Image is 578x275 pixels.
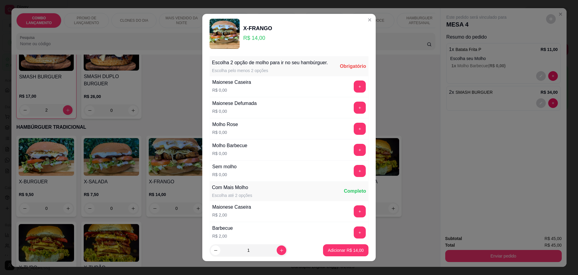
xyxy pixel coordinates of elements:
[212,163,237,170] div: Sem molho
[354,102,366,114] button: add
[365,15,374,25] button: Close
[354,165,366,177] button: add
[212,79,251,86] div: Maionese Caseira
[212,68,328,74] div: Escolha pelo menos 2 opções
[328,247,364,253] p: Adicionar R$ 14,00
[212,212,251,218] p: R$ 2,00
[212,129,238,135] p: R$ 0,00
[243,34,272,42] p: R$ 14,00
[243,24,272,33] div: X-FRANGO
[354,144,366,156] button: add
[212,192,252,198] div: Escolha até 2 opções
[211,245,220,255] button: decrease-product-quantity
[210,19,240,49] img: product-image
[212,172,237,178] p: R$ 0,00
[277,245,286,255] button: increase-product-quantity
[323,244,368,256] button: Adicionar R$ 14,00
[212,204,251,211] div: Maionese Caseira
[354,226,366,239] button: add
[212,233,233,239] p: R$ 2,00
[212,150,247,156] p: R$ 0,00
[340,63,366,70] div: Obrigatório
[212,87,251,93] p: R$ 0,00
[212,100,257,107] div: Maionese Defumada
[212,184,252,191] div: Com Mais Molho
[212,59,328,66] div: Escolha 2 opção de molho para ir no seu hambúrguer.
[354,205,366,217] button: add
[212,108,257,114] p: R$ 0,00
[354,123,366,135] button: add
[212,225,233,232] div: Barbecue
[212,142,247,149] div: Molho Barbecue
[344,188,366,195] div: Completo
[354,81,366,93] button: add
[212,121,238,128] div: Molho Rose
